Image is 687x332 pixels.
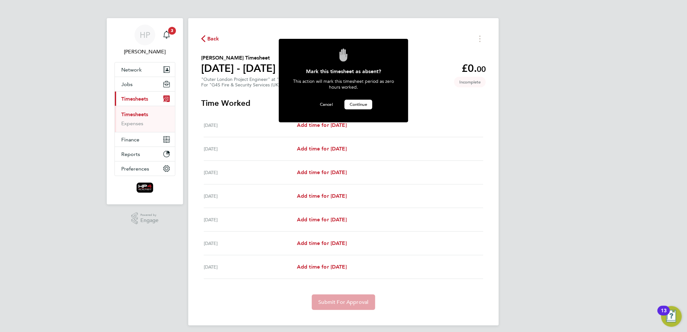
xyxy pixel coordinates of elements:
div: [DATE] [204,239,297,247]
div: [DATE] [204,169,297,176]
span: Powered by [140,212,158,218]
a: Add time for [DATE] [297,239,347,247]
span: Back [207,35,219,43]
span: Reports [121,151,140,157]
div: [DATE] [204,192,297,200]
button: Back [201,35,219,43]
span: Add time for [DATE] [297,240,347,246]
img: hp4recruitment-logo-retina.png [136,183,154,193]
button: Cancel [315,100,338,109]
button: Timesheets [115,92,175,106]
a: Add time for [DATE] [297,121,347,129]
button: Jobs [115,77,175,91]
span: Add time for [DATE] [297,264,347,270]
span: Add time for [DATE] [297,169,347,175]
a: Add time for [DATE] [297,216,347,224]
div: Mark this timesheet as absent? [289,68,398,78]
a: Timesheets [121,111,148,117]
nav: Main navigation [107,18,183,205]
span: Preferences [121,166,149,172]
div: This action will mark this timesheet period as zero hours worked. [289,78,398,100]
a: Expenses [121,120,143,127]
span: This timesheet is Incomplete. [454,77,486,87]
h3: Time Worked [201,98,486,108]
span: Network [121,67,142,73]
a: Add time for [DATE] [297,263,347,271]
span: Cancel [320,102,333,107]
div: For "G4S Fire & Security Services (UK) Limited" [201,82,300,88]
a: HP[PERSON_NAME] [114,25,175,56]
span: Finance [121,137,139,143]
div: "Outer London Project Engineer" at "DWP CSI" [201,77,300,88]
span: Add time for [DATE] [297,122,347,128]
button: Network [115,62,175,77]
div: [DATE] [204,145,297,153]
span: Engage [140,218,158,223]
span: Continue [350,102,367,107]
app-decimal: £0. [462,62,486,74]
a: Add time for [DATE] [297,169,347,176]
h2: [PERSON_NAME] Timesheet [201,54,276,62]
span: Jobs [121,81,133,87]
button: Timesheets Menu [474,34,486,44]
button: Preferences [115,161,175,176]
span: Add time for [DATE] [297,146,347,152]
button: Reports [115,147,175,161]
button: Continue [344,100,372,109]
span: Add time for [DATE] [297,193,347,199]
span: 00 [477,64,486,74]
a: 3 [160,25,173,45]
div: [DATE] [204,121,297,129]
h1: [DATE] - [DATE] [201,62,276,75]
span: HP [140,31,150,39]
button: Open Resource Center, 13 new notifications [661,306,682,327]
span: 3 [168,27,176,35]
a: Powered byEngage [131,212,159,225]
span: Add time for [DATE] [297,216,347,223]
span: Timesheets [121,96,148,102]
a: Add time for [DATE] [297,145,347,153]
div: [DATE] [204,216,297,224]
button: Finance [115,132,175,147]
div: 13 [661,311,667,319]
span: Hema Patel [114,48,175,56]
div: [DATE] [204,263,297,271]
a: Go to home page [114,183,175,193]
div: Timesheets [115,106,175,132]
a: Add time for [DATE] [297,192,347,200]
